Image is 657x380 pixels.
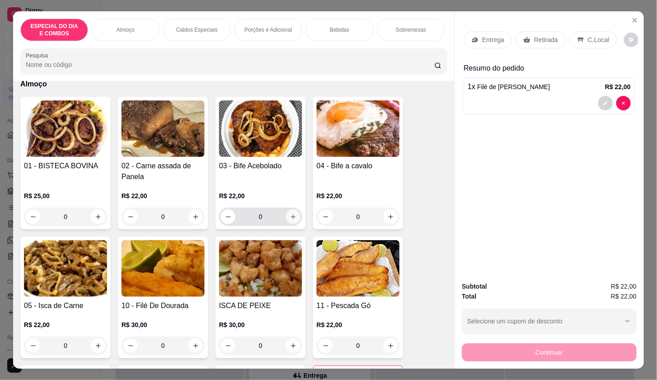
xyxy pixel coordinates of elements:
button: increase-product-quantity [286,338,300,353]
h4: 02 - Carne assada de Panela [121,161,205,182]
p: Porções e Adicional [244,26,292,33]
h4: 10 - Filé De Dourada [121,300,205,311]
img: product-image [317,100,400,157]
button: decrease-product-quantity [26,209,40,224]
button: increase-product-quantity [91,209,105,224]
span: R$ 22,00 [611,281,637,291]
p: ESPECIAL DO DIA E COMBOS [28,23,80,37]
button: increase-product-quantity [286,209,300,224]
button: Selecione um cupom de desconto [462,309,637,334]
label: Pesquisa [26,52,51,59]
span: Filé de [PERSON_NAME] [477,83,550,90]
button: decrease-product-quantity [318,338,333,353]
h4: ISCA DE PEIXE [219,300,302,311]
h4: 03 - Bife Acebolado [219,161,302,171]
h4: 05 - Isca de Carne [24,300,107,311]
button: decrease-product-quantity [221,338,235,353]
p: 1 x [468,81,550,92]
button: decrease-product-quantity [318,209,333,224]
img: product-image [24,100,107,157]
button: decrease-product-quantity [123,338,138,353]
span: R$ 22,00 [611,291,637,301]
p: Retirada [534,35,558,44]
p: Almoço [116,26,135,33]
p: R$ 30,00 [219,320,302,329]
p: Sobremesas [396,26,426,33]
img: product-image [219,240,302,297]
p: R$ 22,00 [317,320,400,329]
p: R$ 22,00 [24,320,107,329]
img: product-image [317,240,400,297]
p: Almoço [20,79,447,90]
img: product-image [219,100,302,157]
button: increase-product-quantity [188,338,203,353]
p: R$ 22,00 [219,191,302,200]
p: Resumo do pedido [464,63,635,74]
button: increase-product-quantity [91,338,105,353]
button: decrease-product-quantity [123,209,138,224]
p: R$ 22,00 [605,82,631,91]
button: decrease-product-quantity [26,338,40,353]
h4: 11 - Pescada Gó [317,300,400,311]
input: Pesquisa [26,60,434,69]
p: R$ 22,00 [121,191,205,200]
p: R$ 25,00 [24,191,107,200]
p: Entrega [482,35,504,44]
strong: Total [462,293,476,300]
button: decrease-product-quantity [616,96,631,110]
p: Bebidas [330,26,349,33]
h4: 01 - BISTECA BOVINA [24,161,107,171]
img: product-image [121,100,205,157]
p: R$ 30,00 [121,320,205,329]
button: increase-product-quantity [383,338,398,353]
p: Caldos Especiais [176,26,218,33]
strong: Subtotal [462,283,487,290]
button: increase-product-quantity [383,209,398,224]
p: C.Local [588,35,609,44]
h4: 04 - Bife a cavalo [317,161,400,171]
p: R$ 22,00 [317,191,400,200]
img: product-image [121,240,205,297]
button: decrease-product-quantity [221,209,235,224]
button: decrease-product-quantity [598,96,613,110]
img: product-image [24,240,107,297]
button: increase-product-quantity [188,209,203,224]
button: Close [628,13,642,28]
button: decrease-product-quantity [624,33,638,47]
